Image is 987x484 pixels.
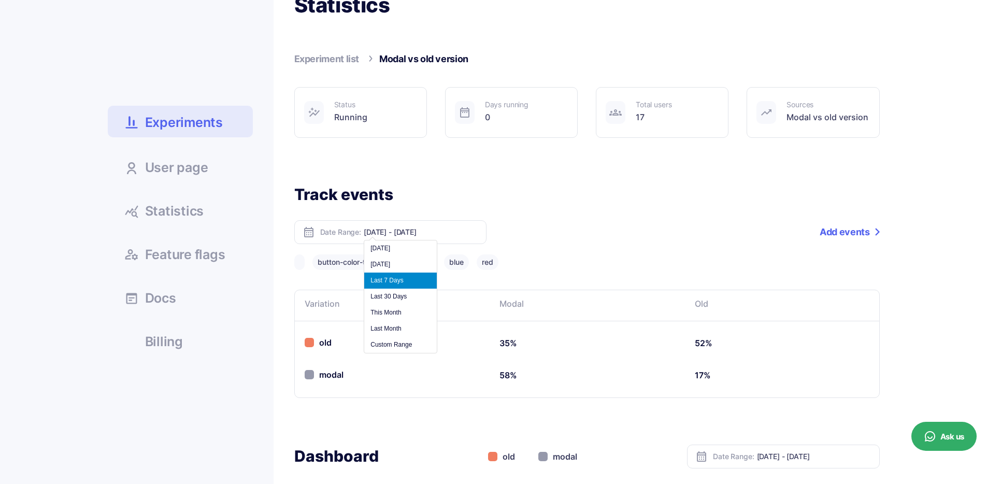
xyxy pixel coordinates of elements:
div: modal [305,368,344,381]
span: Experiments [145,113,223,132]
button: Ask us [911,422,977,451]
span: Modal vs old version [379,53,468,64]
td: 17% [684,360,880,392]
img: Icon [308,106,320,119]
th: Modal [489,290,684,321]
img: Icon [695,450,708,463]
a: Feature flags [108,240,253,268]
li: Custom Range [364,337,437,353]
div: Status [334,101,367,108]
button: red [477,254,498,270]
span: Date Range: [320,229,361,236]
li: Last 7 Days [364,273,437,289]
a: Statistics [108,196,253,224]
a: Experiment list [294,53,360,64]
div: old [488,450,515,463]
img: Icon [459,106,471,119]
span: Date Range: [713,453,754,460]
button: button-color-test [312,254,381,270]
th: Variation [294,290,490,321]
span: Billing [145,335,183,348]
span: Docs [145,292,176,305]
td: 35% [489,328,684,360]
a: User page [108,153,253,181]
td: 58% [489,360,684,392]
a: Experiments [108,106,253,137]
div: Sources [786,101,868,108]
div: modal [538,450,577,463]
div: Dashboard [294,446,379,466]
li: [DATE] [364,240,437,257]
a: Docs [108,283,253,311]
div: old [305,336,332,349]
li: This Month [364,305,437,321]
th: Old [684,290,880,321]
span: Statistics [145,205,204,218]
div: 0 [485,111,528,124]
li: Last 30 Days [364,289,437,305]
span: User page [145,161,208,174]
li: Last Month [364,321,437,337]
img: Icon [303,226,315,238]
a: Add events [820,220,879,244]
button: blue [444,254,469,270]
div: Total users [636,101,671,108]
div: Days running [485,101,528,108]
div: Modal vs old version [786,111,868,124]
img: Icon [760,106,773,119]
div: 17 [636,111,671,124]
span: Feature flags [145,248,225,261]
li: [DATE] [364,257,437,273]
div: Track events [294,184,880,205]
img: Icon [609,106,622,119]
td: 52% [684,328,880,360]
div: Running [334,111,367,124]
a: Billing [108,327,253,355]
